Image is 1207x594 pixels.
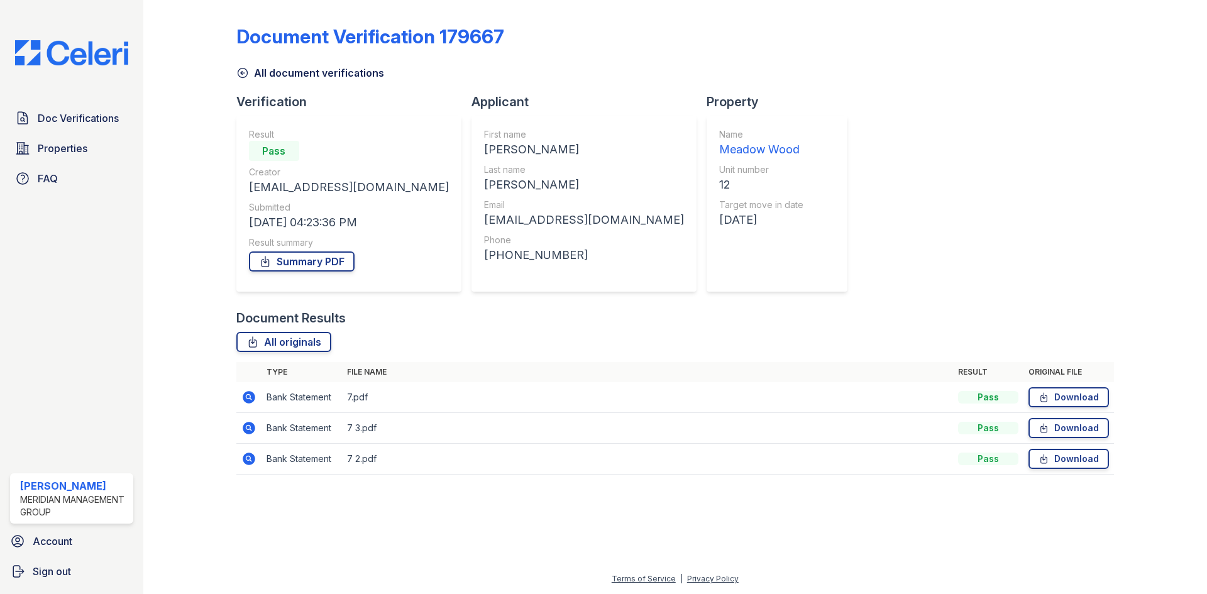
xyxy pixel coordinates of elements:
div: Applicant [471,93,707,111]
div: Unit number [719,163,803,176]
div: Document Results [236,309,346,327]
span: Doc Verifications [38,111,119,126]
div: 12 [719,176,803,194]
div: [PERSON_NAME] [484,141,684,158]
div: Last name [484,163,684,176]
div: Name [719,128,803,141]
th: Type [262,362,342,382]
div: [DATE] 04:23:36 PM [249,214,449,231]
a: Privacy Policy [687,574,739,583]
div: Property [707,93,857,111]
div: Phone [484,234,684,246]
td: Bank Statement [262,382,342,413]
div: First name [484,128,684,141]
div: Document Verification 179667 [236,25,504,48]
a: Summary PDF [249,251,355,272]
div: Result summary [249,236,449,249]
div: [DATE] [719,211,803,229]
td: Bank Statement [262,444,342,475]
td: 7 2.pdf [342,444,953,475]
div: Submitted [249,201,449,214]
div: Meridian Management Group [20,493,128,519]
span: FAQ [38,171,58,186]
div: Meadow Wood [719,141,803,158]
td: Bank Statement [262,413,342,444]
a: All document verifications [236,65,384,80]
td: 7.pdf [342,382,953,413]
a: Name Meadow Wood [719,128,803,158]
div: [PERSON_NAME] [20,478,128,493]
a: Download [1028,418,1109,438]
span: Account [33,534,72,549]
div: Target move in date [719,199,803,211]
td: 7 3.pdf [342,413,953,444]
a: FAQ [10,166,133,191]
a: Download [1028,449,1109,469]
th: Original file [1023,362,1114,382]
a: Sign out [5,559,138,584]
span: Properties [38,141,87,156]
a: Download [1028,387,1109,407]
a: Doc Verifications [10,106,133,131]
th: File name [342,362,953,382]
div: Pass [958,422,1018,434]
div: Email [484,199,684,211]
div: Pass [958,391,1018,404]
a: Properties [10,136,133,161]
div: Result [249,128,449,141]
div: Creator [249,166,449,179]
a: Account [5,529,138,554]
div: Pass [249,141,299,161]
a: Terms of Service [612,574,676,583]
span: Sign out [33,564,71,579]
div: | [680,574,683,583]
div: [EMAIL_ADDRESS][DOMAIN_NAME] [484,211,684,229]
a: All originals [236,332,331,352]
th: Result [953,362,1023,382]
img: CE_Logo_Blue-a8612792a0a2168367f1c8372b55b34899dd931a85d93a1a3d3e32e68fde9ad4.png [5,40,138,65]
div: Verification [236,93,471,111]
div: [PERSON_NAME] [484,176,684,194]
div: [EMAIL_ADDRESS][DOMAIN_NAME] [249,179,449,196]
div: Pass [958,453,1018,465]
div: [PHONE_NUMBER] [484,246,684,264]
